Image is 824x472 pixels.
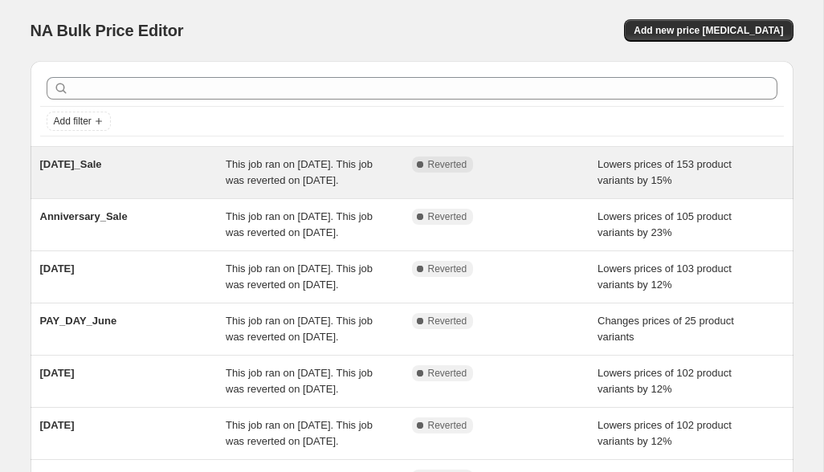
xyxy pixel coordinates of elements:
[428,419,467,432] span: Reverted
[598,158,732,186] span: Lowers prices of 153 product variants by 15%
[598,315,734,343] span: Changes prices of 25 product variants
[40,210,128,222] span: Anniversary_Sale
[40,419,75,431] span: [DATE]
[226,210,373,238] span: This job ran on [DATE]. This job was reverted on [DATE].
[624,19,793,42] button: Add new price [MEDICAL_DATA]
[40,158,102,170] span: [DATE]_Sale
[598,419,732,447] span: Lowers prices of 102 product variants by 12%
[226,315,373,343] span: This job ran on [DATE]. This job was reverted on [DATE].
[428,367,467,380] span: Reverted
[226,367,373,395] span: This job ran on [DATE]. This job was reverted on [DATE].
[428,262,467,275] span: Reverted
[40,367,75,379] span: [DATE]
[598,262,732,291] span: Lowers prices of 103 product variants by 12%
[40,315,117,327] span: PAY_DAY_June
[428,210,467,223] span: Reverted
[226,419,373,447] span: This job ran on [DATE]. This job was reverted on [DATE].
[31,22,184,39] span: NA Bulk Price Editor
[428,158,467,171] span: Reverted
[598,367,732,395] span: Lowers prices of 102 product variants by 12%
[40,262,75,275] span: [DATE]
[428,315,467,328] span: Reverted
[634,24,783,37] span: Add new price [MEDICAL_DATA]
[47,112,111,131] button: Add filter
[226,158,373,186] span: This job ran on [DATE]. This job was reverted on [DATE].
[226,262,373,291] span: This job ran on [DATE]. This job was reverted on [DATE].
[54,115,92,128] span: Add filter
[598,210,732,238] span: Lowers prices of 105 product variants by 23%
